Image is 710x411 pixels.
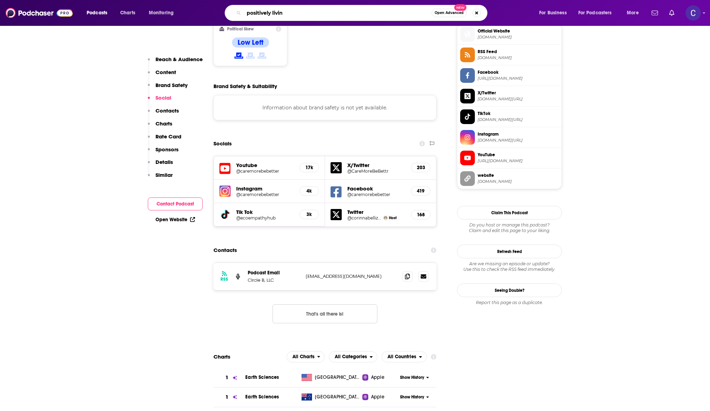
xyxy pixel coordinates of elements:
[245,374,279,380] a: Earth Sciences
[148,94,171,107] button: Social
[248,277,300,283] p: Circle B, LLC
[155,159,173,165] p: Details
[454,4,467,11] span: New
[213,244,237,257] h2: Contacts
[371,374,384,381] span: Apple
[478,131,559,137] span: Instagram
[384,216,387,220] a: Corinna Bellizzi
[686,5,701,21] img: User Profile
[478,90,559,96] span: X/Twitter
[287,351,325,362] h2: Platforms
[299,374,363,381] a: [GEOGRAPHIC_DATA]
[227,27,254,31] h2: Political Skew
[460,151,559,165] a: YouTube[URL][DOMAIN_NAME]
[457,261,562,272] div: Are we missing an episode or update? Use this to check the RSS feed immediately.
[457,300,562,305] div: Report this page as a duplicate.
[478,69,559,75] span: Facebook
[213,353,230,360] h2: Charts
[539,8,567,18] span: For Business
[148,133,181,146] button: Rate Card
[120,8,135,18] span: Charts
[305,188,313,194] h5: 4k
[231,5,494,21] div: Search podcasts, credits, & more...
[155,120,172,127] p: Charts
[347,162,405,168] h5: X/Twitter
[398,394,432,400] button: Show History
[435,11,464,15] span: Open Advanced
[213,388,245,407] a: 1
[417,165,425,171] h5: 203
[460,27,559,42] a: Official Website[DOMAIN_NAME]
[329,351,377,362] button: open menu
[244,7,432,19] input: Search podcasts, credits, & more...
[382,351,427,362] h2: Countries
[382,351,427,362] button: open menu
[315,394,360,401] span: Australia
[220,276,228,282] h3: RSS
[19,41,24,46] img: tab_domain_overview_orange.svg
[155,56,203,63] p: Reach & Audience
[292,354,314,359] span: All Charts
[666,7,677,19] a: Show notifications dropdown
[213,95,436,120] div: Information about brand safety is not yet available.
[305,165,313,171] h5: 17k
[417,212,425,218] h5: 168
[457,283,562,297] a: Seeing Double?
[144,7,183,19] button: open menu
[460,68,559,83] a: Facebook[URL][DOMAIN_NAME]
[148,197,203,210] button: Contact Podcast
[70,41,75,46] img: tab_keywords_by_traffic_grey.svg
[622,7,647,19] button: open menu
[6,6,73,20] img: Podchaser - Follow, Share and Rate Podcasts
[148,107,179,120] button: Contacts
[245,394,279,400] a: Earth Sciences
[236,209,294,215] h5: Tik Tok
[213,83,277,89] h2: Brand Safety & Suitability
[460,109,559,124] a: TikTok[DOMAIN_NAME][URL]
[478,35,559,40] span: caremorebebetter.com
[148,159,173,172] button: Details
[400,394,424,400] span: Show History
[236,215,294,221] h5: @ecoempathyhub
[148,146,179,159] button: Sponsors
[460,48,559,62] a: RSS Feed[DOMAIN_NAME]
[478,76,559,81] span: https://www.facebook.com/caremorebebetter
[371,394,384,401] span: Apple
[417,188,425,194] h5: 419
[306,273,397,279] p: [EMAIL_ADDRESS][DOMAIN_NAME]
[315,374,360,381] span: United States
[77,41,118,46] div: Keywords by Traffic
[148,82,188,95] button: Brand Safety
[347,185,405,192] h5: Facebook
[686,5,701,21] button: Show profile menu
[457,222,562,228] span: Do you host or manage this podcast?
[534,7,575,19] button: open menu
[155,94,171,101] p: Social
[347,168,405,174] a: @CareMoreBeBettr
[248,270,300,276] p: Podcast Email
[329,351,377,362] h2: Categories
[18,18,77,24] div: Domain: [DOMAIN_NAME]
[236,185,294,192] h5: Instagram
[478,55,559,60] span: feeds.podetize.com
[225,393,229,401] h3: 1
[87,8,107,18] span: Podcasts
[219,186,231,197] img: iconImage
[362,374,398,381] a: Apple
[574,7,622,19] button: open menu
[20,11,34,17] div: v 4.0.25
[460,89,559,103] a: X/Twitter[DOMAIN_NAME][URL]
[478,179,559,184] span: caremorebebetter.com
[457,206,562,219] button: Claim This Podcast
[148,172,173,185] button: Similar
[155,82,188,88] p: Brand Safety
[478,117,559,122] span: tiktok.com/@ecoempathyhub
[478,28,559,34] span: Official Website
[299,394,363,401] a: [GEOGRAPHIC_DATA]
[225,374,229,382] h3: 1
[236,192,294,197] a: @caremorebebetter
